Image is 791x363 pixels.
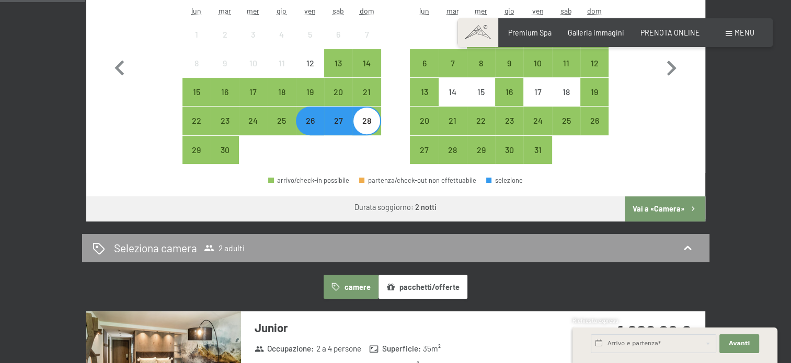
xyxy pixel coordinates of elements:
[415,203,437,212] b: 2 notti
[269,88,295,114] div: 18
[352,78,381,106] div: Sun Sep 21 2025
[439,49,467,77] div: arrivo/check-in possibile
[325,30,351,56] div: 6
[296,20,324,48] div: arrivo/check-in non effettuabile
[581,116,607,143] div: 26
[552,78,580,106] div: Sat Oct 18 2025
[182,49,211,77] div: Mon Sep 08 2025
[495,20,523,48] div: arrivo/check-in possibile
[524,146,551,172] div: 31
[297,116,323,143] div: 26
[410,136,438,164] div: Mon Oct 27 2025
[496,146,522,172] div: 30
[495,20,523,48] div: Thu Oct 02 2025
[296,49,324,77] div: Fri Sep 12 2025
[191,6,201,15] abbr: lunedì
[211,20,239,48] div: Tue Sep 02 2025
[552,20,580,48] div: Sat Oct 04 2025
[468,116,494,143] div: 22
[439,107,467,135] div: arrivo/check-in possibile
[523,136,552,164] div: Fri Oct 31 2025
[379,275,467,299] button: pacchetti/offerte
[182,107,211,135] div: arrivo/check-in possibile
[353,30,380,56] div: 7
[352,20,381,48] div: Sun Sep 07 2025
[439,49,467,77] div: Tue Oct 07 2025
[325,59,351,85] div: 13
[269,116,295,143] div: 25
[419,6,429,15] abbr: lunedì
[353,88,380,114] div: 21
[352,107,381,135] div: Sun Sep 28 2025
[495,78,523,106] div: arrivo/check-in possibile
[182,136,211,164] div: arrivo/check-in possibile
[523,107,552,135] div: arrivo/check-in possibile
[580,20,609,48] div: Sun Oct 05 2025
[467,78,495,106] div: arrivo/check-in non effettuabile
[523,78,552,106] div: Fri Oct 17 2025
[467,49,495,77] div: Wed Oct 08 2025
[580,78,609,106] div: arrivo/check-in possibile
[268,49,296,77] div: arrivo/check-in non effettuabile
[580,107,609,135] div: Sun Oct 26 2025
[324,20,352,48] div: Sat Sep 06 2025
[495,49,523,77] div: arrivo/check-in possibile
[468,59,494,85] div: 8
[735,28,754,37] span: Menu
[439,78,467,106] div: arrivo/check-in non effettuabile
[353,116,380,143] div: 28
[239,107,267,135] div: Wed Sep 24 2025
[211,20,239,48] div: arrivo/check-in non effettuabile
[523,49,552,77] div: Fri Oct 10 2025
[446,6,459,15] abbr: martedì
[410,78,438,106] div: Mon Oct 13 2025
[467,107,495,135] div: Wed Oct 22 2025
[255,343,314,354] strong: Occupazione :
[410,136,438,164] div: arrivo/check-in possibile
[182,107,211,135] div: Mon Sep 22 2025
[352,78,381,106] div: arrivo/check-in possibile
[410,78,438,106] div: arrivo/check-in possibile
[467,49,495,77] div: arrivo/check-in possibile
[523,136,552,164] div: arrivo/check-in possibile
[239,49,267,77] div: Wed Sep 10 2025
[411,116,437,143] div: 20
[495,136,523,164] div: arrivo/check-in possibile
[296,78,324,106] div: arrivo/check-in possibile
[440,88,466,114] div: 14
[495,78,523,106] div: Thu Oct 16 2025
[439,136,467,164] div: arrivo/check-in possibile
[467,136,495,164] div: arrivo/check-in possibile
[580,78,609,106] div: Sun Oct 19 2025
[552,49,580,77] div: Sat Oct 11 2025
[184,59,210,85] div: 8
[211,49,239,77] div: arrivo/check-in non effettuabile
[212,146,238,172] div: 30
[423,343,441,354] span: 35 m²
[211,136,239,164] div: Tue Sep 30 2025
[182,20,211,48] div: arrivo/check-in non effettuabile
[212,30,238,56] div: 2
[239,107,267,135] div: arrivo/check-in possibile
[325,88,351,114] div: 20
[411,146,437,172] div: 27
[439,78,467,106] div: Tue Oct 14 2025
[552,49,580,77] div: arrivo/check-in possibile
[268,20,296,48] div: arrivo/check-in non effettuabile
[212,116,238,143] div: 23
[467,78,495,106] div: Wed Oct 15 2025
[324,49,352,77] div: arrivo/check-in possibile
[240,59,266,85] div: 10
[553,116,579,143] div: 25
[239,49,267,77] div: arrivo/check-in non effettuabile
[496,116,522,143] div: 23
[324,78,352,106] div: arrivo/check-in possibile
[182,78,211,106] div: arrivo/check-in possibile
[211,78,239,106] div: arrivo/check-in possibile
[523,107,552,135] div: Fri Oct 24 2025
[553,88,579,114] div: 18
[212,59,238,85] div: 9
[508,28,552,37] span: Premium Spa
[505,6,514,15] abbr: giovedì
[268,78,296,106] div: Thu Sep 18 2025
